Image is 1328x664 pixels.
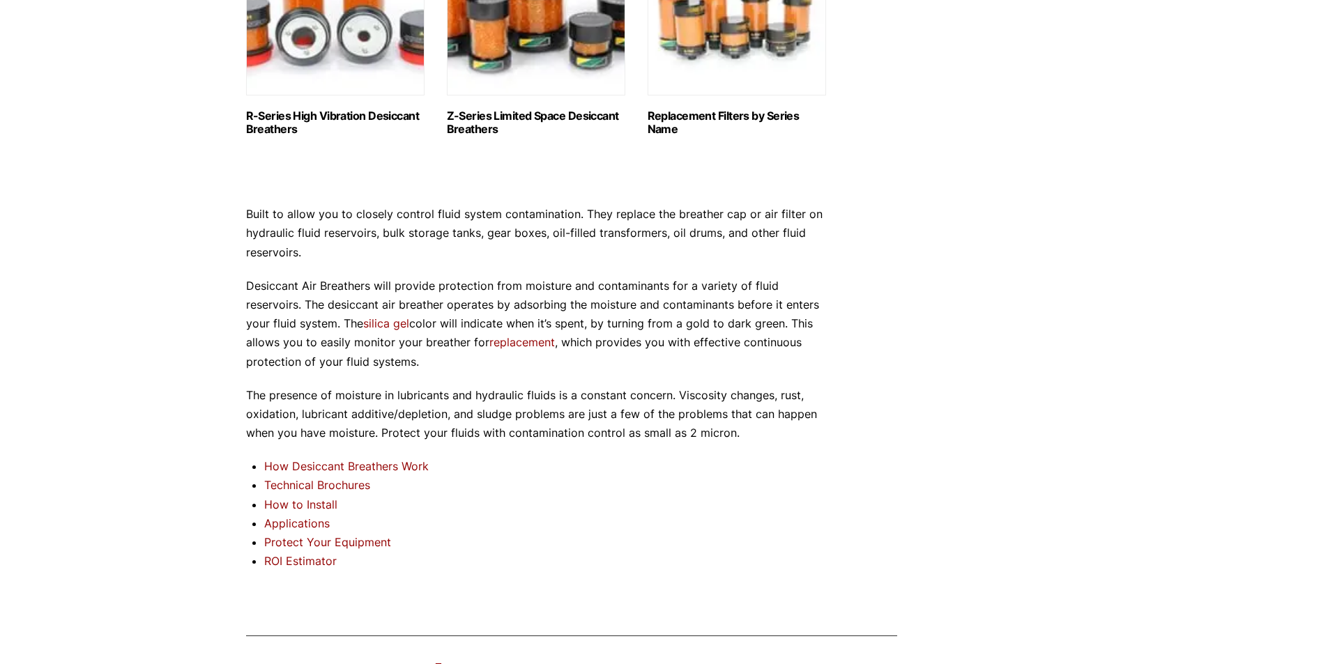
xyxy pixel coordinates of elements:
h2: R-Series High Vibration Desiccant Breathers [246,109,425,136]
p: The presence of moisture in lubricants and hydraulic fluids is a constant concern. Viscosity chan... [246,386,827,443]
a: Technical Brochures [264,478,370,492]
h2: Z-Series Limited Space Desiccant Breathers [447,109,625,136]
a: How to Install [264,497,337,511]
a: How Desiccant Breathers Work [264,459,429,473]
p: Desiccant Air Breathers will provide protection from moisture and contaminants for a variety of f... [246,277,827,371]
h2: Replacement Filters by Series Name [648,109,826,136]
p: Built to allow you to closely control fluid system contamination. They replace the breather cap o... [246,205,827,262]
a: ROI Estimator [264,554,337,568]
a: replacement [489,335,555,349]
a: Applications [264,516,330,530]
a: silica gel [363,316,409,330]
a: Protect Your Equipment [264,535,391,549]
